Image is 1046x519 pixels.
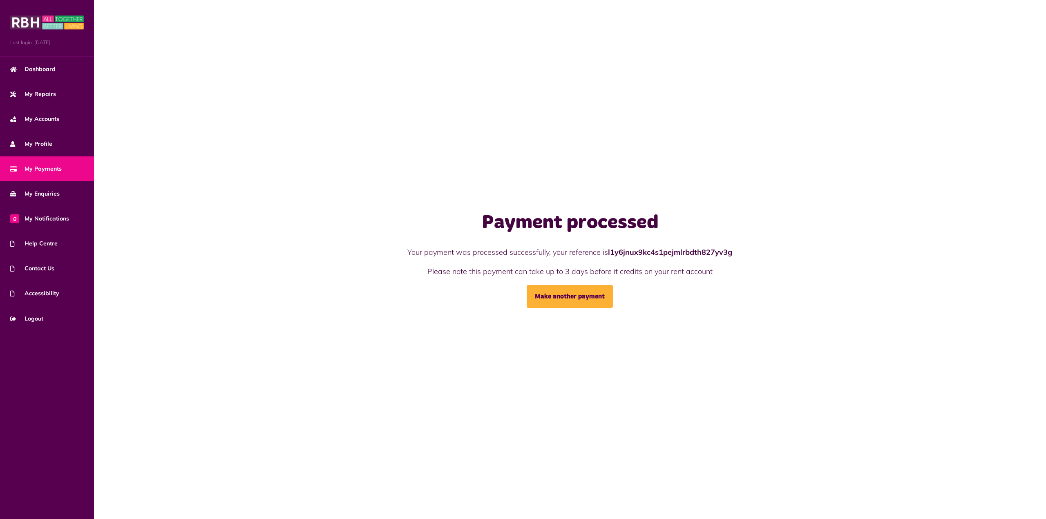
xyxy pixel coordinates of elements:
span: 0 [10,214,19,223]
span: My Payments [10,165,62,173]
span: My Accounts [10,115,59,123]
span: Dashboard [10,65,56,74]
span: My Profile [10,140,52,148]
img: MyRBH [10,14,84,31]
strong: l1y6jnux9kc4s1pejmlrbdth827yv3g [608,247,732,257]
span: My Enquiries [10,189,60,198]
span: Accessibility [10,289,59,298]
span: Contact Us [10,264,54,273]
h1: Payment processed [341,211,799,235]
span: My Repairs [10,90,56,98]
p: Please note this payment can take up to 3 days before it credits on your rent account [341,266,799,277]
span: My Notifications [10,214,69,223]
p: Your payment was processed successfully, your reference is [341,247,799,258]
span: Help Centre [10,239,58,248]
span: Logout [10,314,43,323]
a: Make another payment [527,285,613,308]
span: Last login: [DATE] [10,39,84,46]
